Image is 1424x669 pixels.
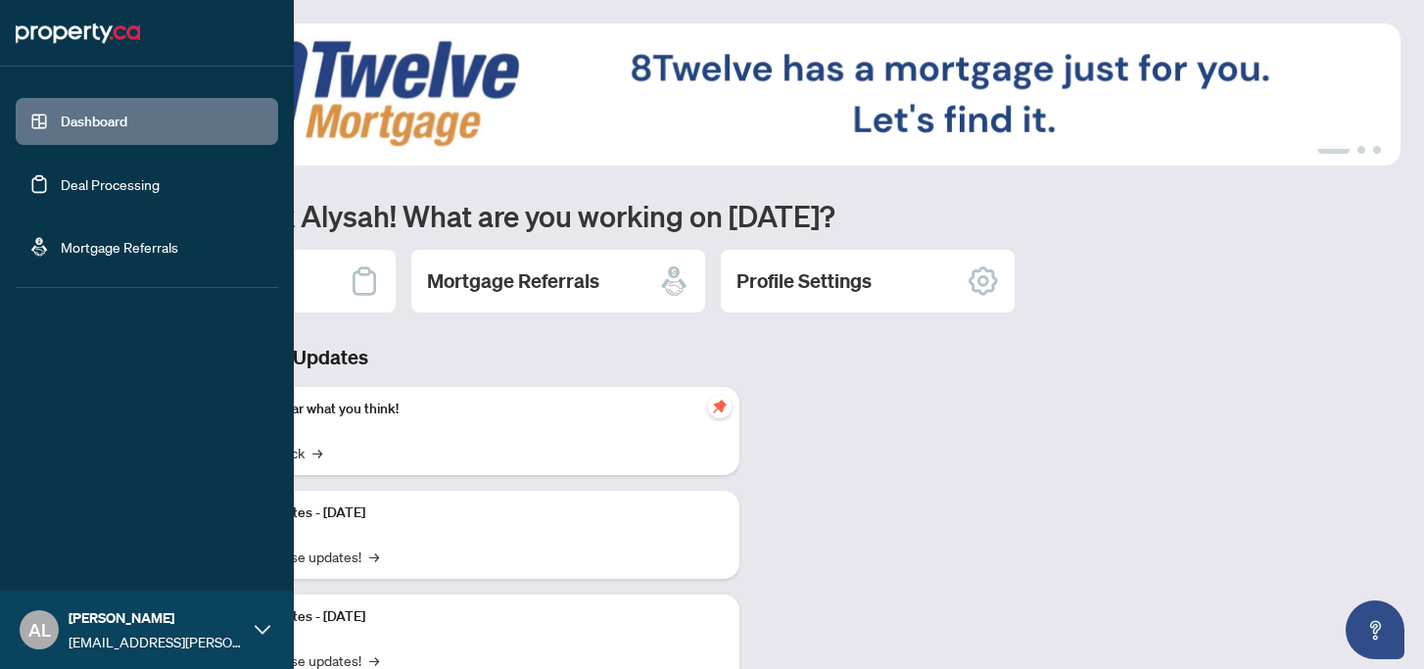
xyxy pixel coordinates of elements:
[708,395,732,418] span: pushpin
[69,607,245,629] span: [PERSON_NAME]
[1373,146,1381,154] button: 3
[28,616,51,644] span: AL
[1318,146,1350,154] button: 1
[1346,600,1404,659] button: Open asap
[1357,146,1365,154] button: 2
[206,502,724,524] p: Platform Updates - [DATE]
[312,442,322,463] span: →
[16,18,140,49] img: logo
[369,546,379,567] span: →
[61,175,160,193] a: Deal Processing
[206,606,724,628] p: Platform Updates - [DATE]
[206,399,724,420] p: We want to hear what you think!
[102,24,1400,166] img: Slide 0
[61,113,127,130] a: Dashboard
[102,344,739,371] h3: Brokerage & Industry Updates
[102,197,1400,234] h1: Welcome back Alysah! What are you working on [DATE]?
[61,238,178,256] a: Mortgage Referrals
[736,267,872,295] h2: Profile Settings
[427,267,599,295] h2: Mortgage Referrals
[69,631,245,652] span: [EMAIL_ADDRESS][PERSON_NAME][DOMAIN_NAME]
